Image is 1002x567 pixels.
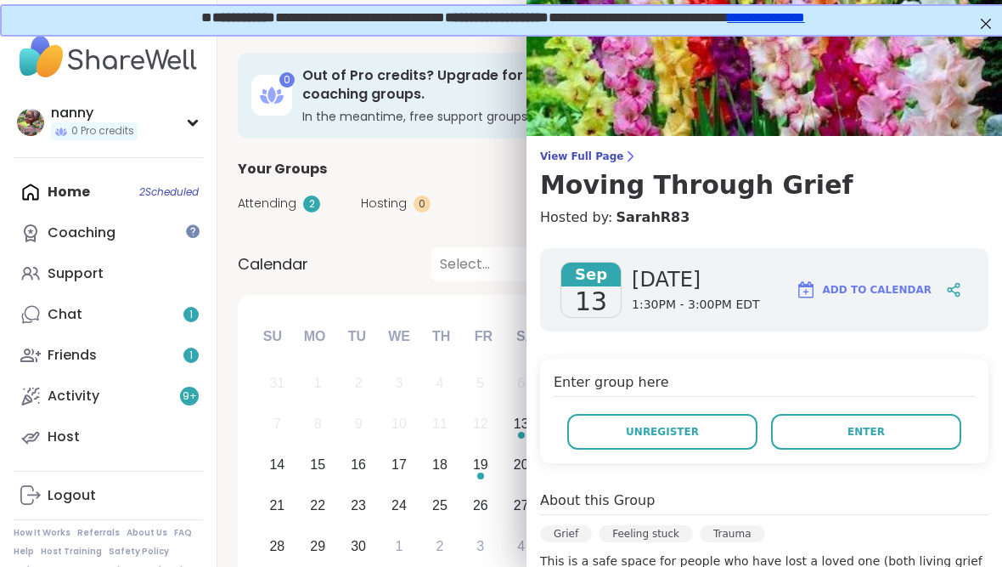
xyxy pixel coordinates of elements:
[514,453,529,476] div: 20
[391,494,407,517] div: 24
[259,528,296,564] div: Choose Sunday, September 28th, 2025
[432,494,448,517] div: 25
[14,253,203,294] a: Support
[540,150,988,201] a: View Full PageMoving Through Grief
[302,108,843,125] h3: In the meantime, free support groups are always available.
[517,535,525,558] div: 4
[269,494,284,517] div: 21
[540,170,988,201] h3: Moving Through Grief
[71,124,134,139] span: 0 Pro credits
[473,412,488,435] div: 12
[48,264,104,283] div: Support
[503,405,539,442] div: Choose Saturday, September 13th, 2025
[423,317,460,354] div: Th
[351,535,366,558] div: 30
[507,317,544,354] div: Sa
[503,487,539,524] div: Choose Saturday, September 27th, 2025
[422,446,459,483] div: Choose Thursday, September 18th, 2025
[473,453,488,476] div: 19
[273,412,281,435] div: 7
[259,446,296,483] div: Choose Sunday, September 14th, 2025
[238,195,296,213] span: Attending
[381,405,418,442] div: Not available Wednesday, September 10th, 2025
[48,305,82,324] div: Chat
[259,487,296,524] div: Choose Sunday, September 21st, 2025
[436,371,443,394] div: 4
[341,446,377,483] div: Choose Tuesday, September 16th, 2025
[183,389,197,404] span: 9 +
[310,494,325,517] div: 22
[341,405,377,442] div: Not available Tuesday, September 9th, 2025
[514,412,529,435] div: 13
[300,366,336,402] div: Not available Monday, September 1st, 2025
[303,196,320,213] div: 2
[788,269,939,310] button: Add to Calendar
[432,412,448,435] div: 11
[540,150,988,163] span: View Full Page
[310,453,325,476] div: 15
[279,72,295,88] div: 0
[632,297,760,314] span: 1:30PM - 3:00PM EDT
[256,363,541,566] div: month 2025-09
[503,446,539,483] div: Choose Saturday, September 20th, 2025
[48,486,96,505] div: Logout
[109,546,169,558] a: Safety Policy
[269,453,284,476] div: 14
[473,494,488,517] div: 26
[462,487,498,524] div: Choose Friday, September 26th, 2025
[127,527,167,539] a: About Us
[422,405,459,442] div: Not available Thursday, September 11th, 2025
[567,414,757,450] button: Unregister
[269,535,284,558] div: 28
[314,412,322,435] div: 8
[14,335,203,376] a: Friends1
[302,66,843,105] h3: Out of Pro credits? Upgrade for unlimited access to expert-led coaching groups.
[514,494,529,517] div: 27
[351,453,366,476] div: 16
[300,405,336,442] div: Not available Monday, September 8th, 2025
[314,371,322,394] div: 1
[464,317,502,354] div: Fr
[396,371,403,394] div: 3
[48,387,99,405] div: Activity
[432,453,448,476] div: 18
[238,159,327,179] span: Your Groups
[616,207,690,228] a: SarahR83
[554,372,975,397] h4: Enter group here
[422,528,459,564] div: Choose Thursday, October 2nd, 2025
[462,528,498,564] div: Choose Friday, October 3rd, 2025
[189,308,193,322] span: 1
[41,546,102,558] a: Host Training
[823,282,932,298] span: Add to Calendar
[381,487,418,524] div: Choose Wednesday, September 24th, 2025
[796,280,816,300] img: ShareWell Logomark
[48,346,97,365] div: Friends
[310,535,325,558] div: 29
[14,213,203,253] a: Coaching
[700,525,765,542] div: Trauma
[462,405,498,442] div: Not available Friday, September 12th, 2025
[391,453,407,476] div: 17
[48,224,115,242] div: Coaching
[436,535,443,558] div: 2
[300,446,336,483] div: Choose Monday, September 15th, 2025
[186,224,200,238] iframe: Spotlight
[14,27,203,87] img: ShareWell Nav Logo
[540,525,592,542] div: Grief
[422,366,459,402] div: Not available Thursday, September 4th, 2025
[381,446,418,483] div: Choose Wednesday, September 17th, 2025
[14,294,203,335] a: Chat1
[300,528,336,564] div: Choose Monday, September 29th, 2025
[381,366,418,402] div: Not available Wednesday, September 3rd, 2025
[422,487,459,524] div: Choose Thursday, September 25th, 2025
[476,371,484,394] div: 5
[355,412,363,435] div: 9
[14,546,34,558] a: Help
[626,424,699,439] span: Unregister
[17,109,44,136] img: nanny
[361,195,407,213] span: Hosting
[540,207,988,228] h4: Hosted by:
[396,535,403,558] div: 1
[14,527,70,539] a: How It Works
[561,263,621,286] span: Sep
